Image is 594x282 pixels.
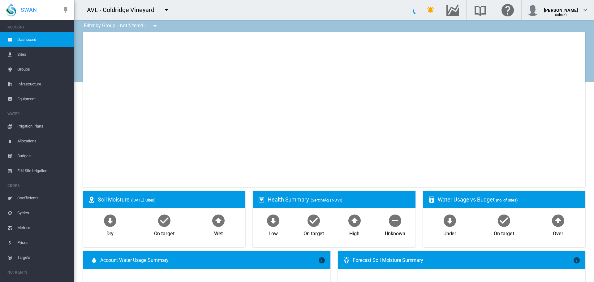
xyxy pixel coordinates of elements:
[427,6,434,14] md-icon: icon-bell-ring
[269,228,278,237] div: Low
[442,213,457,228] md-icon: icon-arrow-down-bold-circle
[527,4,539,16] img: profile.jpg
[443,228,457,237] div: Under
[353,257,573,264] div: Forecast Soil Moisture Summary
[349,228,359,237] div: High
[347,213,362,228] md-icon: icon-arrow-up-bold-circle
[496,198,518,202] span: (no. of sites)
[17,62,69,77] span: Groups
[17,47,69,62] span: Sites
[551,213,566,228] md-icon: icon-arrow-up-bold-circle
[90,257,98,264] md-icon: icon-water
[17,220,69,235] span: Metrics
[7,181,69,191] span: CROPS
[17,77,69,92] span: Infrastructure
[151,22,159,30] md-icon: icon-menu-down
[17,250,69,265] span: Targets
[17,32,69,47] span: Dashboard
[17,149,69,163] span: Budgets
[306,213,321,228] md-icon: icon-checkbox-marked-circle
[268,196,410,203] div: Health Summary
[266,213,281,228] md-icon: icon-arrow-down-bold-circle
[17,163,69,178] span: Edit Site Irrigation
[149,20,161,32] button: icon-menu-down
[214,228,223,237] div: Wet
[163,6,170,14] md-icon: icon-menu-down
[79,20,163,32] div: Filter by Group: - not filtered -
[438,196,580,203] div: Water Usage vs Budget
[17,92,69,106] span: Equipment
[6,3,16,16] img: SWAN-Landscape-Logo-Colour-drop.png
[544,5,578,11] div: [PERSON_NAME]
[88,196,95,203] md-icon: icon-map-marker-radius
[385,228,405,237] div: Unknown
[106,228,114,237] div: Dry
[343,257,350,264] md-icon: icon-thermometer-lines
[500,6,515,14] md-icon: Click here for help
[573,257,580,264] md-icon: icon-information
[494,228,514,237] div: On target
[582,6,589,14] md-icon: icon-chevron-down
[98,196,240,203] div: Soil Moisture
[497,213,511,228] md-icon: icon-checkbox-marked-circle
[388,213,402,228] md-icon: icon-minus-circle
[303,228,324,237] div: On target
[318,257,325,264] md-icon: icon-information
[553,228,563,237] div: Over
[7,22,69,32] span: ACCOUNT
[17,119,69,134] span: Irrigation Plans
[473,6,488,14] md-icon: Search the knowledge base
[87,6,160,14] div: AVL - Coldridge Vineyard
[211,213,226,228] md-icon: icon-arrow-up-bold-circle
[62,6,69,14] md-icon: icon-pin
[131,198,156,202] span: ([DATE], Sites)
[17,235,69,250] span: Prices
[100,257,318,264] span: Account Water Usage Summary
[103,213,118,228] md-icon: icon-arrow-down-bold-circle
[17,206,69,220] span: Cycles
[311,198,342,202] span: (Sentinel-2 | NDVI)
[21,6,37,14] span: SWAN
[157,213,172,228] md-icon: icon-checkbox-marked-circle
[445,6,460,14] md-icon: Go to the Data Hub
[428,196,435,203] md-icon: icon-cup-water
[154,228,174,237] div: On target
[258,196,265,203] md-icon: icon-heart-box-outline
[424,4,437,16] button: icon-bell-ring
[160,4,173,16] button: icon-menu-down
[17,191,69,206] span: Coefficients
[555,13,567,16] span: (Admin)
[17,134,69,149] span: Allocations
[7,267,69,277] span: NUTRIENTS
[7,109,69,119] span: WATER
